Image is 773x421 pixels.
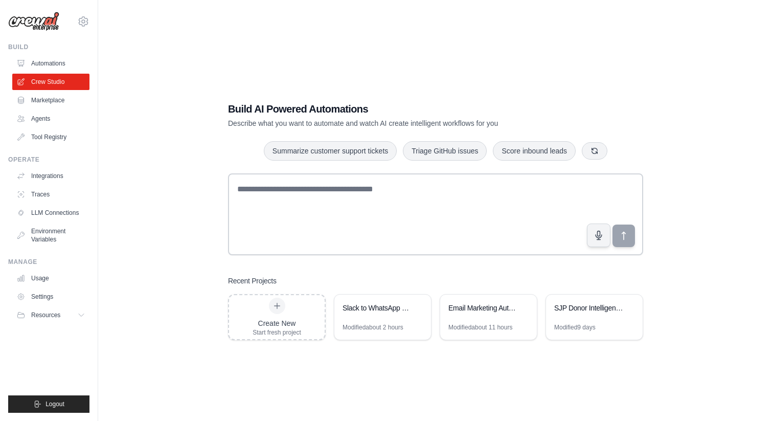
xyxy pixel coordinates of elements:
[554,303,624,313] div: SJP Donor Intelligence System
[554,323,596,331] div: Modified 9 days
[228,276,277,286] h3: Recent Projects
[12,129,89,145] a: Tool Registry
[8,43,89,51] div: Build
[8,156,89,164] div: Operate
[12,110,89,127] a: Agents
[587,224,610,247] button: Click to speak your automation idea
[448,303,518,313] div: Email Marketing Automation - Multi-Phase Engagement
[12,223,89,248] a: Environment Variables
[493,141,576,161] button: Score inbound leads
[228,102,572,116] h1: Build AI Powered Automations
[12,307,89,323] button: Resources
[46,400,64,408] span: Logout
[343,303,413,313] div: Slack to WhatsApp Meeting Broadcast Automation
[264,141,397,161] button: Summarize customer support tickets
[12,289,89,305] a: Settings
[343,323,403,331] div: Modified about 2 hours
[31,311,60,319] span: Resources
[12,270,89,286] a: Usage
[448,323,512,331] div: Modified about 11 hours
[253,328,301,337] div: Start fresh project
[12,74,89,90] a: Crew Studio
[8,258,89,266] div: Manage
[12,92,89,108] a: Marketplace
[253,318,301,328] div: Create New
[403,141,487,161] button: Triage GitHub issues
[228,118,572,128] p: Describe what you want to automate and watch AI create intelligent workflows for you
[8,395,89,413] button: Logout
[12,205,89,221] a: LLM Connections
[12,186,89,203] a: Traces
[12,168,89,184] a: Integrations
[12,55,89,72] a: Automations
[8,12,59,31] img: Logo
[582,142,607,160] button: Get new suggestions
